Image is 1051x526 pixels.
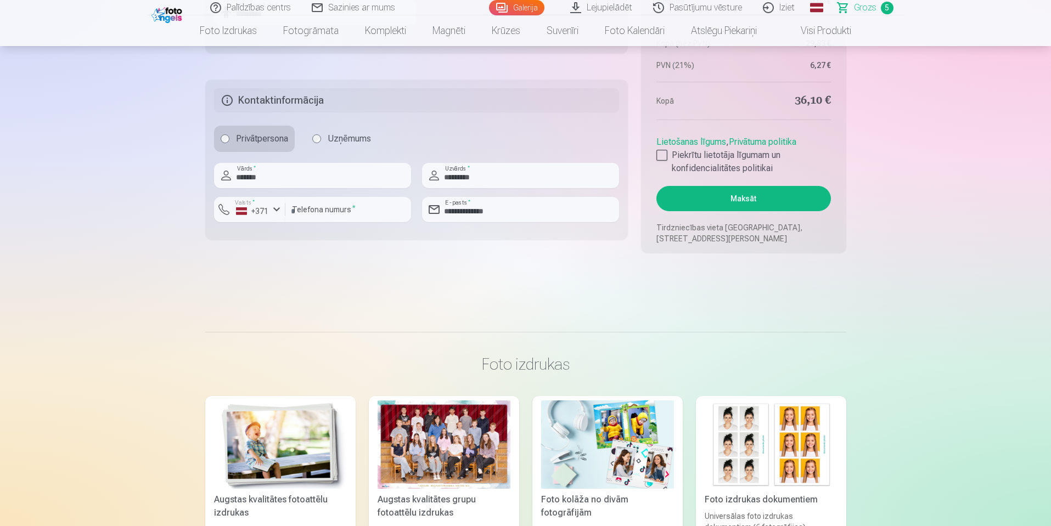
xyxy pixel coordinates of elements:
a: Foto kalendāri [592,15,678,46]
a: Atslēgu piekariņi [678,15,770,46]
a: Foto izdrukas [187,15,270,46]
span: 5 [881,2,893,14]
h5: Kontaktinformācija [214,88,620,112]
a: Privātuma politika [729,137,796,147]
a: Krūzes [479,15,533,46]
img: /fa1 [151,4,185,23]
span: Grozs [854,1,876,14]
label: Valsts [232,199,258,207]
input: Uzņēmums [312,134,321,143]
a: Visi produkti [770,15,864,46]
dd: 6,27 € [749,60,831,71]
a: Magnēti [419,15,479,46]
dt: PVN (21%) [656,60,738,71]
dd: 36,10 € [749,93,831,109]
a: Lietošanas līgums [656,137,726,147]
img: Augstas kvalitātes fotoattēlu izdrukas [214,400,347,489]
label: Piekrītu lietotāja līgumam un konfidencialitātes politikai [656,149,830,175]
a: Komplekti [352,15,419,46]
label: Privātpersona [214,126,295,152]
label: Uzņēmums [306,126,378,152]
h3: Foto izdrukas [214,354,838,374]
button: Valsts*+371 [214,197,285,222]
dt: Kopā [656,93,738,109]
div: Foto izdrukas dokumentiem [700,493,842,506]
div: +371 [236,206,269,217]
div: Augstas kvalitātes fotoattēlu izdrukas [210,493,351,519]
a: Fotogrāmata [270,15,352,46]
img: Foto izdrukas dokumentiem [705,400,838,489]
img: Foto kolāža no divām fotogrāfijām [541,400,674,489]
div: Foto kolāža no divām fotogrāfijām [537,493,678,519]
div: , [656,131,830,175]
button: Maksāt [656,186,830,211]
div: Augstas kvalitātes grupu fotoattēlu izdrukas [373,493,515,519]
p: Tirdzniecības vieta [GEOGRAPHIC_DATA], [STREET_ADDRESS][PERSON_NAME] [656,222,830,244]
a: Suvenīri [533,15,592,46]
input: Privātpersona [221,134,229,143]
